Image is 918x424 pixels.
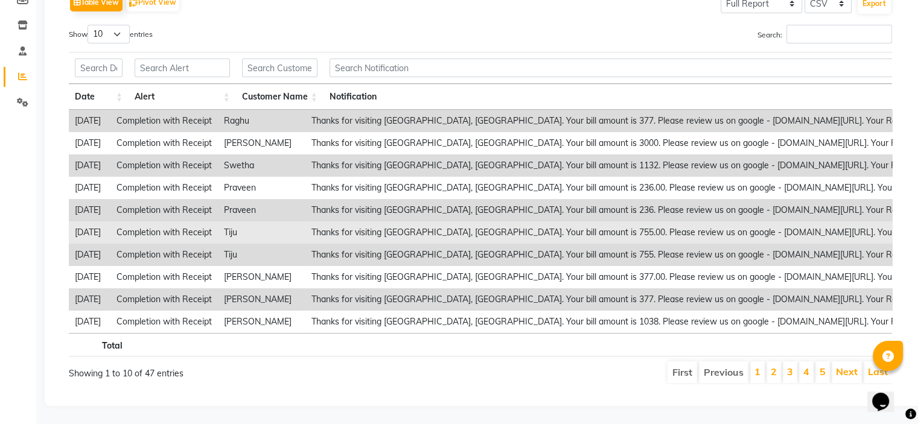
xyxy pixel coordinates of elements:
[88,25,130,43] select: Showentries
[803,365,809,378] a: 4
[787,365,793,378] a: 3
[69,154,110,177] td: [DATE]
[69,266,110,288] td: [DATE]
[218,221,305,244] td: Tiju
[69,25,153,43] label: Show entries
[236,84,324,110] th: Customer Name: activate to sort column ascending
[69,177,110,199] td: [DATE]
[218,266,305,288] td: [PERSON_NAME]
[868,365,888,378] a: Last
[69,110,110,132] td: [DATE]
[786,25,892,43] input: Search:
[69,333,129,356] th: Total
[820,365,826,378] a: 5
[218,199,305,221] td: Praveen
[218,177,305,199] td: Praveen
[110,311,218,333] td: Completion with Receipt
[69,288,110,311] td: [DATE]
[218,311,305,333] td: [PERSON_NAME]
[867,376,906,412] iframe: chat widget
[110,288,218,311] td: Completion with Receipt
[69,244,110,266] td: [DATE]
[771,365,777,378] a: 2
[218,132,305,154] td: [PERSON_NAME]
[69,84,129,110] th: Date: activate to sort column ascending
[110,154,218,177] td: Completion with Receipt
[69,132,110,154] td: [DATE]
[110,244,218,266] td: Completion with Receipt
[242,59,317,77] input: Search Customer Name
[75,59,123,77] input: Search Date
[218,110,305,132] td: Raghu
[110,110,218,132] td: Completion with Receipt
[129,84,236,110] th: Alert: activate to sort column ascending
[110,266,218,288] td: Completion with Receipt
[110,199,218,221] td: Completion with Receipt
[110,177,218,199] td: Completion with Receipt
[754,365,760,378] a: 1
[69,199,110,221] td: [DATE]
[757,25,892,43] label: Search:
[135,59,230,77] input: Search Alert
[836,365,858,378] a: Next
[110,132,218,154] td: Completion with Receipt
[110,221,218,244] td: Completion with Receipt
[218,288,305,311] td: [PERSON_NAME]
[69,311,110,333] td: [DATE]
[69,360,401,380] div: Showing 1 to 10 of 47 entries
[218,244,305,266] td: Tiju
[69,221,110,244] td: [DATE]
[218,154,305,177] td: Swetha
